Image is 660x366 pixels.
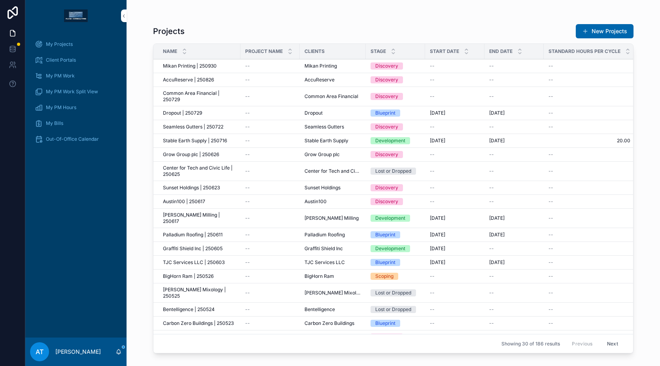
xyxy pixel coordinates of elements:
[245,110,295,116] a: --
[430,185,480,191] a: --
[245,198,250,205] span: --
[46,41,73,47] span: My Projects
[304,215,361,221] a: [PERSON_NAME] Milling
[548,245,630,252] a: --
[304,93,358,100] span: Common Area Financial
[245,232,295,238] a: --
[163,165,236,177] span: Center for Tech and Civic Life | 250625
[163,48,177,55] span: Name
[163,245,236,252] a: Graffiti Shield Inc | 250605
[430,151,480,158] a: --
[489,215,539,221] a: [DATE]
[245,151,295,158] a: --
[430,306,435,313] span: --
[371,245,420,252] a: Development
[430,185,435,191] span: --
[489,93,494,100] span: --
[548,124,630,130] a: --
[304,48,325,55] span: Clients
[304,306,361,313] a: Bentelligence
[430,232,445,238] span: [DATE]
[430,110,480,116] a: [DATE]
[371,168,420,175] a: Lost or Dropped
[304,110,323,116] span: Dropout
[375,320,395,327] div: Blueprint
[489,63,494,69] span: --
[489,138,539,144] a: [DATE]
[548,124,553,130] span: --
[163,287,236,299] a: [PERSON_NAME] Mixology | 250525
[489,110,505,116] span: [DATE]
[548,185,630,191] a: --
[548,110,630,116] a: --
[371,93,420,100] a: Discovery
[548,198,630,205] a: --
[304,63,361,69] a: Mikan Printing
[489,232,505,238] span: [DATE]
[489,320,539,326] a: --
[375,76,398,83] div: Discovery
[304,151,340,158] span: Grow Group plc
[371,273,420,280] a: Scoping
[601,338,624,350] button: Next
[548,138,630,144] a: 20.00
[163,63,236,69] a: Mikan Printing | 250930
[304,198,327,205] span: Austin100
[489,124,539,130] a: --
[304,138,361,144] a: Stable Earth Supply
[489,168,539,174] a: --
[430,93,480,100] a: --
[371,109,420,117] a: Blueprint
[430,306,480,313] a: --
[304,245,343,252] span: Graffiti Shield Inc
[548,77,630,83] a: --
[548,63,630,69] a: --
[375,93,398,100] div: Discovery
[548,273,553,279] span: --
[245,63,295,69] a: --
[430,48,459,55] span: Start Date
[245,168,295,174] a: --
[163,110,202,116] span: Dropout | 250729
[304,77,335,83] span: AccuReserve
[375,198,398,205] div: Discovery
[548,215,553,221] span: --
[430,259,480,266] a: [DATE]
[430,110,445,116] span: [DATE]
[548,77,553,83] span: --
[304,93,361,100] a: Common Area Financial
[375,273,393,280] div: Scoping
[489,215,505,221] span: [DATE]
[430,151,435,158] span: --
[46,120,63,126] span: My Bills
[245,215,250,221] span: --
[375,245,405,252] div: Development
[430,259,445,266] span: [DATE]
[375,168,411,175] div: Lost or Dropped
[548,198,553,205] span: --
[489,93,539,100] a: --
[371,198,420,205] a: Discovery
[548,245,553,252] span: --
[371,184,420,191] a: Discovery
[430,63,480,69] a: --
[304,185,340,191] span: Sunset Holdings
[46,73,75,79] span: My PM Work
[430,138,480,144] a: [DATE]
[375,334,398,341] div: Discovery
[489,185,494,191] span: --
[548,63,553,69] span: --
[489,273,539,279] a: --
[371,334,420,341] a: Discovery
[245,124,295,130] a: --
[304,320,361,326] a: Carbon Zero Buildings
[371,320,420,327] a: Blueprint
[163,124,223,130] span: Seamless Gutters | 250722
[548,273,630,279] a: --
[489,138,505,144] span: [DATE]
[430,198,480,205] a: --
[430,215,480,221] a: [DATE]
[163,151,219,158] span: Grow Group plc | 250626
[430,320,435,326] span: --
